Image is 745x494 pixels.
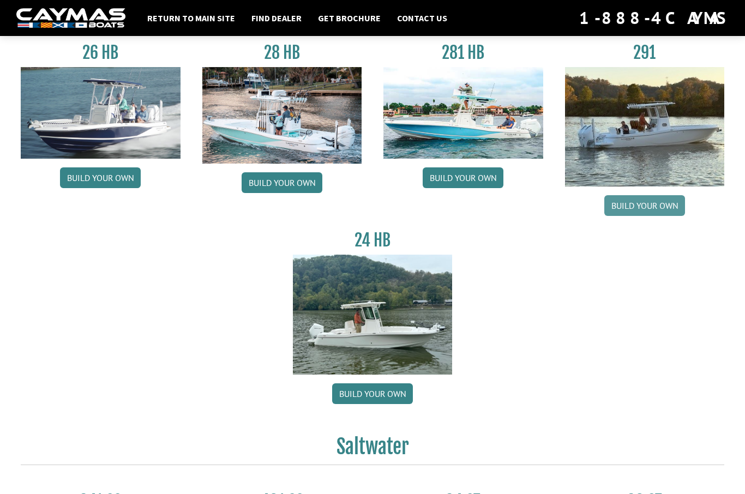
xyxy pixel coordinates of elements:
[565,67,725,186] img: 291_Thumbnail.jpg
[293,255,453,374] img: 24_HB_thumbnail.jpg
[293,230,453,250] h3: 24 HB
[604,195,685,216] a: Build your own
[579,6,729,30] div: 1-888-4CAYMAS
[60,167,141,188] a: Build your own
[565,43,725,63] h3: 291
[392,11,453,25] a: Contact Us
[142,11,241,25] a: Return to main site
[383,67,543,159] img: 28-hb-twin.jpg
[313,11,386,25] a: Get Brochure
[202,67,362,164] img: 28_hb_thumbnail_for_caymas_connect.jpg
[21,67,181,159] img: 26_new_photo_resized.jpg
[16,8,125,28] img: white-logo-c9c8dbefe5ff5ceceb0f0178aa75bf4bb51f6bca0971e226c86eb53dfe498488.png
[242,172,322,193] a: Build your own
[21,43,181,63] h3: 26 HB
[423,167,503,188] a: Build your own
[21,435,724,465] h2: Saltwater
[383,43,543,63] h3: 281 HB
[246,11,307,25] a: Find Dealer
[202,43,362,63] h3: 28 HB
[332,383,413,404] a: Build your own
